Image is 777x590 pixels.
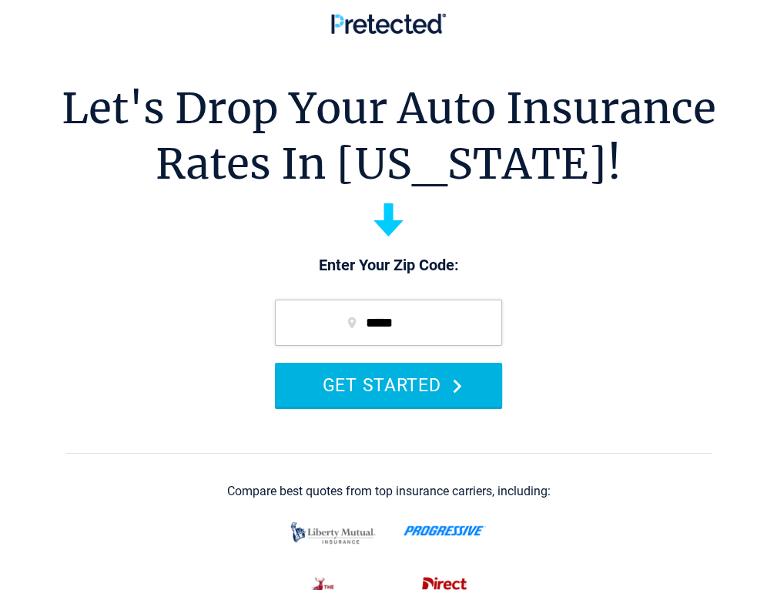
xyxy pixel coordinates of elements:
button: GET STARTED [275,363,502,407]
img: progressive [404,525,486,536]
div: Compare best quotes from top insurance carriers, including: [227,484,551,498]
img: Pretected Logo [331,13,446,34]
h1: Let's Drop Your Auto Insurance Rates In [US_STATE]! [62,81,716,192]
img: liberty [286,515,380,551]
input: zip code [275,300,502,346]
p: Enter Your Zip Code: [260,255,517,277]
